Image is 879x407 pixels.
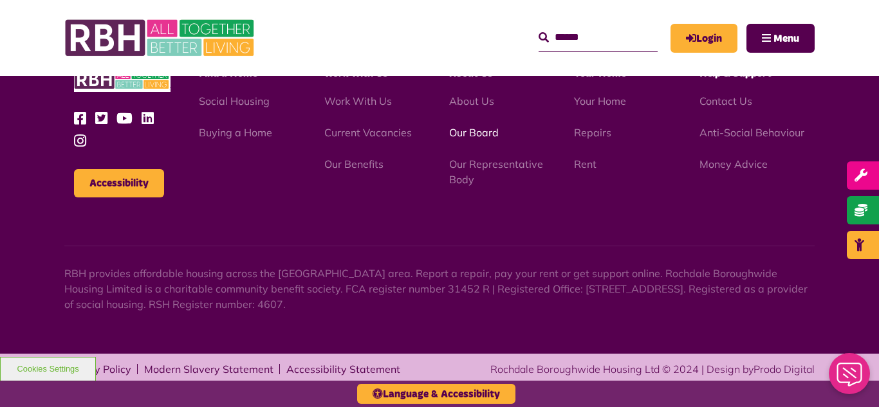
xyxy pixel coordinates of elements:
a: Buying a Home [199,126,272,139]
a: Contact Us [699,95,752,107]
button: Accessibility [74,169,164,197]
a: MyRBH [671,24,737,53]
div: Rochdale Boroughwide Housing Ltd © 2024 | Design by [490,361,815,377]
a: Our Benefits [324,158,384,170]
a: Privacy Policy [64,364,131,374]
a: Work With Us [324,95,392,107]
a: Social Housing - open in a new tab [199,95,270,107]
a: Prodo Digital - open in a new tab [754,363,815,375]
input: Search [539,24,658,51]
img: RBH [74,67,171,92]
a: Accessibility Statement [286,364,400,374]
button: Language & Accessibility [357,384,515,404]
a: Your Home [574,95,626,107]
span: Menu [773,33,799,44]
a: Anti-Social Behaviour [699,126,804,139]
iframe: Netcall Web Assistant for live chat [821,349,879,407]
a: Rent [574,158,597,170]
img: RBH [64,13,257,63]
p: RBH provides affordable housing across the [GEOGRAPHIC_DATA] area. Report a repair, pay your rent... [64,266,815,312]
a: Current Vacancies [324,126,412,139]
a: Our Board [449,126,499,139]
a: Repairs [574,126,611,139]
button: Navigation [746,24,815,53]
a: Money Advice [699,158,768,170]
a: Modern Slavery Statement - open in a new tab [144,364,273,374]
a: Our Representative Body [449,158,543,186]
a: About Us [449,95,494,107]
